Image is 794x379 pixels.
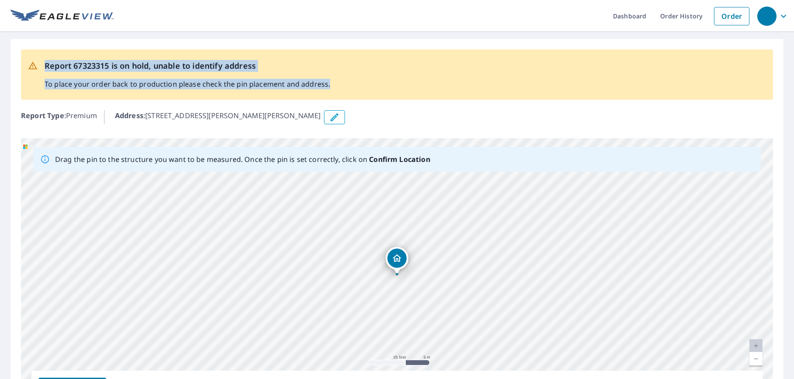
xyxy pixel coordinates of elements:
b: Confirm Location [369,154,430,164]
p: : [STREET_ADDRESS][PERSON_NAME][PERSON_NAME] [115,110,321,124]
a: Order [714,7,749,25]
b: Address [115,111,143,120]
img: EV Logo [10,10,114,23]
a: Current Level 20, Zoom In Disabled [749,339,763,352]
a: Current Level 20, Zoom Out [749,352,763,365]
div: Dropped pin, building 1, Residential property, 514 Palmer Cres WARMAN, SK S0K4S1 [386,247,408,274]
p: : Premium [21,110,97,124]
p: To place your order back to production please check the pin placement and address. [45,79,330,89]
b: Report Type [21,111,64,120]
p: Drag the pin to the structure you want to be measured. Once the pin is set correctly, click on [55,154,430,165]
p: Report 67323315 is on hold, unable to identify address [45,60,330,72]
